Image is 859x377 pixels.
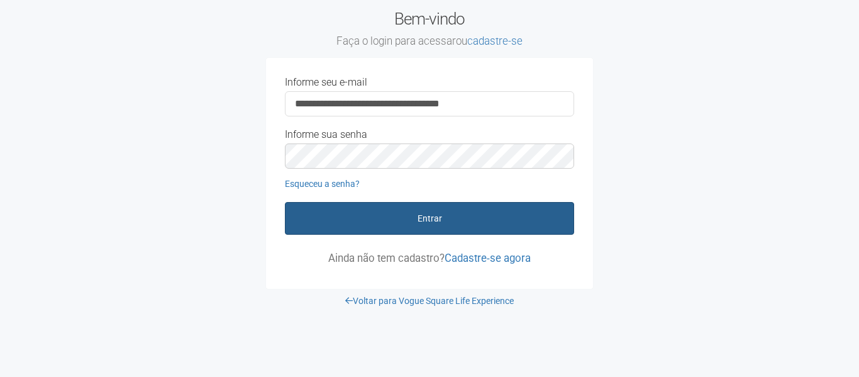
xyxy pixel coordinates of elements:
[445,252,531,264] a: Cadastre-se agora
[456,35,523,47] span: ou
[285,129,367,140] label: Informe sua senha
[285,179,360,189] a: Esqueceu a senha?
[467,35,523,47] a: cadastre-se
[345,296,514,306] a: Voltar para Vogue Square Life Experience
[285,77,367,88] label: Informe seu e-mail
[285,202,574,235] button: Entrar
[266,9,593,48] h2: Bem-vindo
[285,252,574,264] p: Ainda não tem cadastro?
[266,35,593,48] small: Faça o login para acessar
